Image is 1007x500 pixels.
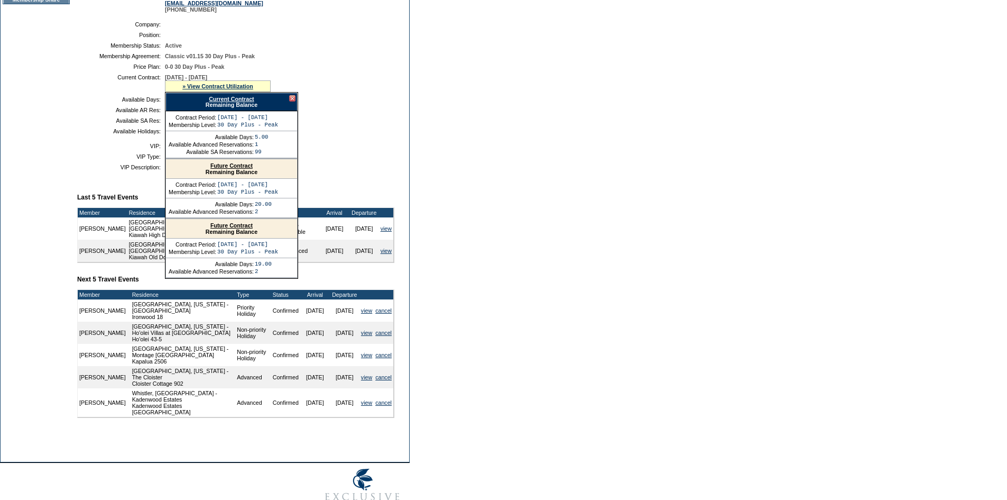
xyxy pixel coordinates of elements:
td: [PERSON_NAME] [78,240,127,262]
b: Last 5 Travel Events [77,194,138,201]
td: Arrival [300,290,330,299]
td: Departure [330,290,359,299]
a: » View Contract Utilization [182,83,253,89]
a: view [361,307,372,314]
td: [PERSON_NAME] [78,322,127,344]
a: view [361,352,372,358]
td: Space Available [281,217,320,240]
div: Remaining Balance [166,159,297,179]
a: view [361,330,372,336]
span: Classic v01.15 30 Day Plus - Peak [165,53,255,59]
td: Membership Level: [169,122,216,128]
td: 20.00 [255,201,272,207]
td: Available Days: [169,201,254,207]
td: Membership Level: [169,189,216,195]
div: Remaining Balance [165,93,298,111]
td: Confirmed [271,366,300,388]
a: view [361,399,372,406]
td: Available Days: [169,134,254,140]
td: 19.00 [255,261,272,267]
a: Future Contract [210,222,253,229]
td: Member [78,208,127,217]
a: cancel [375,399,392,406]
td: VIP Description: [81,164,161,170]
td: Contract Period: [169,114,216,121]
td: [DATE] [330,322,359,344]
td: [GEOGRAPHIC_DATA], [US_STATE] - Ho'olei Villas at [GEOGRAPHIC_DATA] Ho'olei 43-5 [131,322,236,344]
td: Advanced [281,240,320,262]
div: Remaining Balance [166,219,297,239]
td: [GEOGRAPHIC_DATA], [US_STATE] - The Cloister Cloister Cottage 902 [131,366,236,388]
td: [DATE] [300,344,330,366]
span: 0-0 30 Day Plus - Peak [165,63,225,70]
a: cancel [375,374,392,380]
td: Confirmed [271,299,300,322]
td: Residence [131,290,236,299]
td: [DATE] [330,344,359,366]
span: [DATE] - [DATE] [165,74,207,80]
td: [PERSON_NAME] [78,217,127,240]
td: Available AR Res: [81,107,161,113]
td: [DATE] [300,299,330,322]
td: Company: [81,21,161,28]
td: Confirmed [271,344,300,366]
td: 2 [255,268,272,275]
td: Available Advanced Reservations: [169,268,254,275]
td: [GEOGRAPHIC_DATA], [US_STATE] - Montage [GEOGRAPHIC_DATA] Kapalua 2506 [131,344,236,366]
td: [PERSON_NAME] [78,366,127,388]
a: cancel [375,330,392,336]
td: [GEOGRAPHIC_DATA], [US_STATE] - [GEOGRAPHIC_DATA] Ironwood 18 [131,299,236,322]
td: [DATE] [300,388,330,417]
td: Advanced [235,366,271,388]
td: Type [281,208,320,217]
td: [DATE] - [DATE] [217,181,278,188]
a: cancel [375,352,392,358]
a: Current Contract [209,96,254,102]
td: Position: [81,32,161,38]
td: [DATE] [320,240,349,262]
td: [DATE] [349,240,379,262]
td: Membership Status: [81,42,161,49]
td: [DATE] - [DATE] [217,241,278,248]
td: Membership Level: [169,249,216,255]
span: Active [165,42,182,49]
td: Confirmed [271,388,300,417]
td: Whistler, [GEOGRAPHIC_DATA] - Kadenwood Estates Kadenwood Estates [GEOGRAPHIC_DATA] [131,388,236,417]
td: Contract Period: [169,241,216,248]
td: Departure [349,208,379,217]
td: Arrival [320,208,349,217]
a: cancel [375,307,392,314]
a: Future Contract [210,162,253,169]
td: Available SA Res: [81,117,161,124]
td: [DATE] - [DATE] [217,114,278,121]
td: Available Holidays: [81,128,161,134]
td: 5.00 [255,134,269,140]
td: 30 Day Plus - Peak [217,122,278,128]
td: 99 [255,149,269,155]
td: VIP Type: [81,153,161,160]
td: Available Days: [81,96,161,103]
td: [PERSON_NAME] [78,388,127,417]
td: Available Days: [169,261,254,267]
td: [PERSON_NAME] [78,344,127,366]
td: [GEOGRAPHIC_DATA], [US_STATE] - [GEOGRAPHIC_DATA], [US_STATE] Kiawah Old Dock 491 [127,240,281,262]
td: Available Advanced Reservations: [169,208,254,215]
td: [PERSON_NAME] [78,299,127,322]
td: [DATE] [300,322,330,344]
td: [DATE] [349,217,379,240]
a: view [381,225,392,232]
td: 30 Day Plus - Peak [217,249,278,255]
td: [DATE] [300,366,330,388]
td: Current Contract: [81,74,161,92]
a: view [381,248,392,254]
td: [DATE] [330,366,359,388]
td: Residence [127,208,281,217]
td: Advanced [235,388,271,417]
td: Confirmed [271,322,300,344]
td: [DATE] [330,299,359,322]
td: Member [78,290,127,299]
td: Membership Agreement: [81,53,161,59]
td: Price Plan: [81,63,161,70]
td: 1 [255,141,269,148]
td: Non-priority Holiday [235,322,271,344]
